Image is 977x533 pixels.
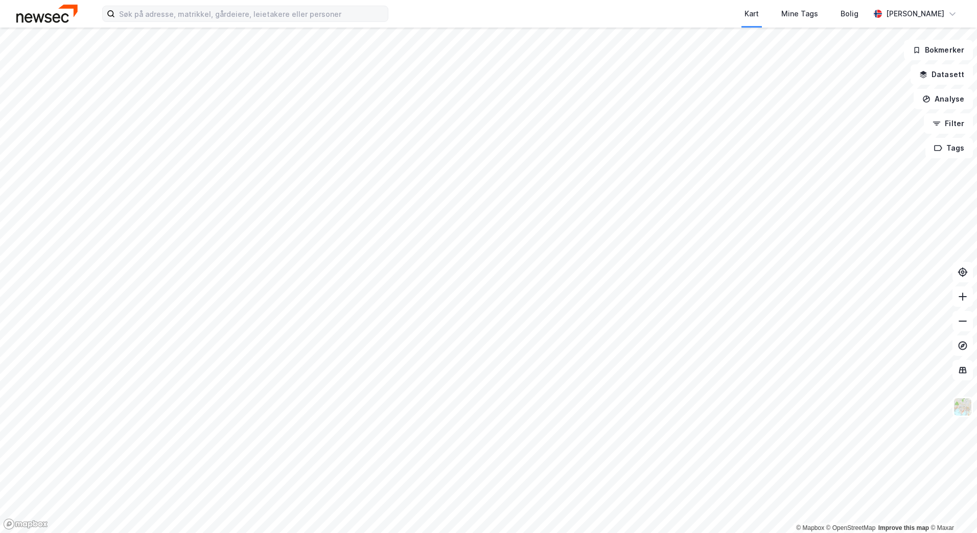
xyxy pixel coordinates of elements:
button: Analyse [914,89,973,109]
div: Kontrollprogram for chat [926,484,977,533]
input: Søk på adresse, matrikkel, gårdeiere, leietakere eller personer [115,6,388,21]
div: [PERSON_NAME] [886,8,944,20]
img: newsec-logo.f6e21ccffca1b3a03d2d.png [16,5,78,22]
button: Datasett [911,64,973,85]
iframe: Chat Widget [926,484,977,533]
a: Mapbox [796,524,824,531]
button: Tags [925,138,973,158]
button: Filter [924,113,973,134]
a: Mapbox homepage [3,518,48,530]
a: OpenStreetMap [826,524,876,531]
button: Bokmerker [904,40,973,60]
a: Improve this map [878,524,929,531]
div: Kart [745,8,759,20]
img: Z [953,397,972,417]
div: Bolig [841,8,858,20]
div: Mine Tags [781,8,818,20]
